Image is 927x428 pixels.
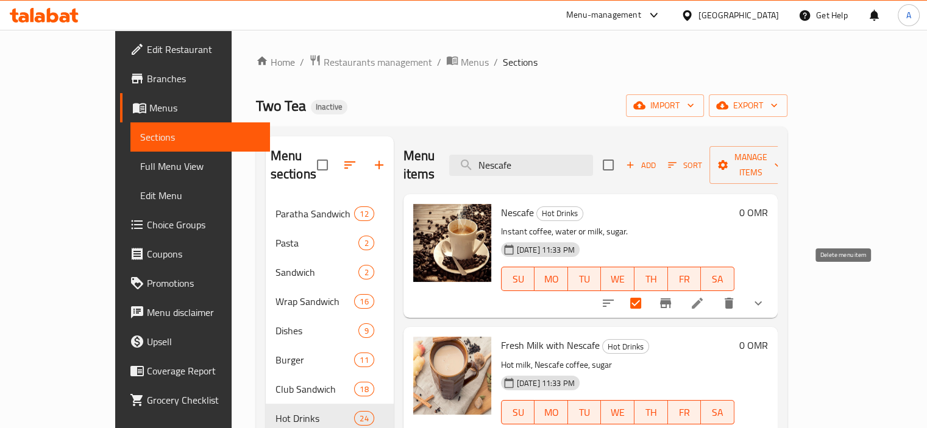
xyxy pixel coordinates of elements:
div: items [358,236,374,250]
span: Hot Drinks [537,206,583,220]
span: TU [573,404,597,421]
button: Sort [665,156,705,175]
div: items [354,206,374,221]
div: [GEOGRAPHIC_DATA] [698,9,779,22]
a: Promotions [120,268,270,298]
span: 12 [355,208,373,220]
span: Hot Drinks [275,411,355,426]
span: Club Sandwich [275,382,355,396]
li: / [437,55,441,69]
a: Branches [120,64,270,93]
button: TU [568,267,602,291]
span: [DATE] 11:33 PM [512,377,580,389]
a: Choice Groups [120,210,270,239]
span: Sections [140,130,260,144]
a: Edit Menu [130,181,270,210]
span: TU [573,270,597,288]
span: 2 [359,267,373,278]
span: Restaurants management [324,55,432,69]
button: Add section [364,150,394,180]
span: SU [506,270,530,288]
span: Add item [621,156,660,175]
span: Menus [149,100,260,115]
span: Pasta [275,236,359,250]
div: Club Sandwich18 [266,374,394,404]
span: Grocery Checklist [147,393,260,407]
span: Hot Drinks [603,340,648,354]
div: items [354,294,374,309]
span: A [906,9,911,22]
button: import [626,94,704,117]
div: Pasta2 [266,228,394,258]
h6: 0 OMR [739,337,768,354]
span: 18 [355,384,373,395]
span: Coupons [147,247,260,261]
a: Full Menu View [130,152,270,181]
p: Instant coffee, water or milk, sugar. [501,224,734,239]
button: sort-choices [594,289,623,318]
button: TU [568,400,602,424]
span: Upsell [147,334,260,349]
h2: Menu items [403,147,435,183]
span: Menu disclaimer [147,305,260,320]
span: TH [639,270,663,288]
li: / [494,55,498,69]
button: Add [621,156,660,175]
button: WE [601,400,634,424]
span: 24 [355,413,373,424]
span: FR [673,270,697,288]
img: Fresh Milk with Nescafe [413,337,491,415]
button: FR [668,400,701,424]
span: export [719,98,778,113]
a: Sections [130,122,270,152]
button: Branch-specific-item [651,289,680,318]
span: Full Menu View [140,159,260,174]
div: items [358,323,374,338]
div: Wrap Sandwich16 [266,287,394,316]
span: import [636,98,694,113]
span: Choice Groups [147,217,260,232]
span: Sandwich [275,265,359,279]
span: WE [606,270,630,288]
a: Grocery Checklist [120,385,270,415]
span: Add [624,158,657,172]
svg: Show Choices [751,296,765,310]
span: Coverage Report [147,363,260,378]
div: items [358,265,374,279]
a: Menu disclaimer [120,298,270,327]
span: Promotions [147,276,260,290]
input: search [449,155,593,176]
span: Wrap Sandwich [275,294,355,309]
span: 11 [355,354,373,366]
div: Paratha Sandwich [275,206,355,221]
span: Menus [461,55,489,69]
h2: Menu sections [271,147,317,183]
button: MO [535,267,568,291]
img: Nescafe [413,204,491,282]
div: Hot Drinks [602,339,649,354]
a: Home [256,55,295,69]
span: Select to update [623,290,648,316]
div: Sandwich2 [266,258,394,287]
button: WE [601,267,634,291]
button: SA [701,400,734,424]
span: MO [539,404,563,421]
span: Burger [275,353,355,367]
div: Menu-management [566,8,641,23]
span: Nescafe [501,203,534,222]
button: Manage items [709,146,791,184]
h6: 0 OMR [739,204,768,221]
button: SU [501,400,535,424]
span: Dishes [275,323,359,338]
button: MO [535,400,568,424]
span: Select section [595,152,621,178]
a: Menus [120,93,270,122]
span: WE [606,404,630,421]
span: Fresh Milk with Nescafe [501,336,600,354]
div: Paratha Sandwich12 [266,199,394,228]
a: Upsell [120,327,270,356]
div: Dishes9 [266,316,394,345]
